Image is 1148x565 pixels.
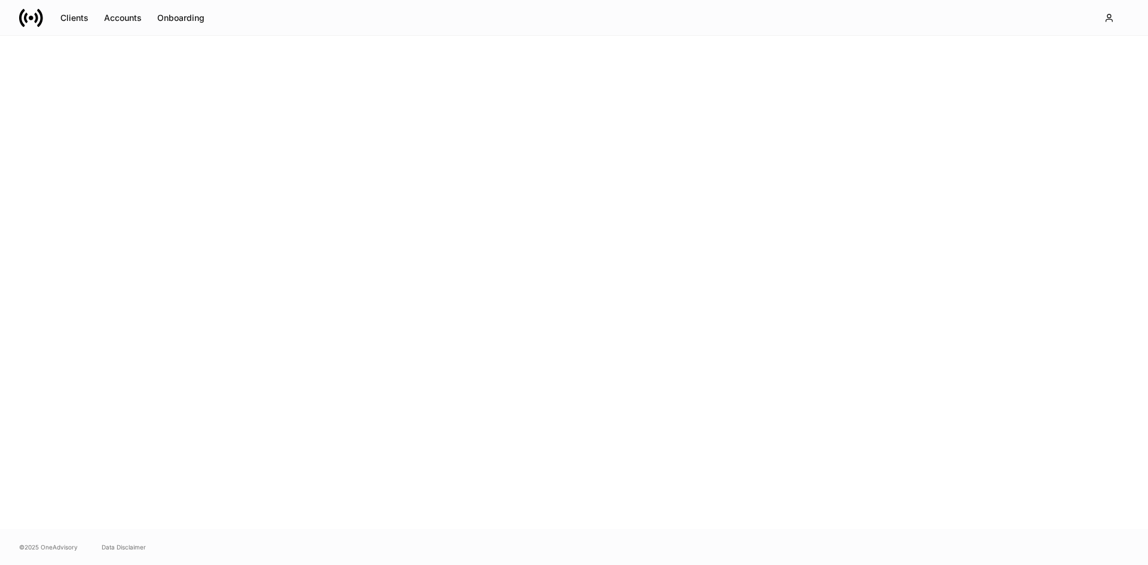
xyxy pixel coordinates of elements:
button: Clients [53,8,96,28]
button: Onboarding [149,8,212,28]
button: Accounts [96,8,149,28]
div: Onboarding [157,14,204,22]
div: Clients [60,14,88,22]
span: © 2025 OneAdvisory [19,542,78,552]
a: Data Disclaimer [102,542,146,552]
div: Accounts [104,14,142,22]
